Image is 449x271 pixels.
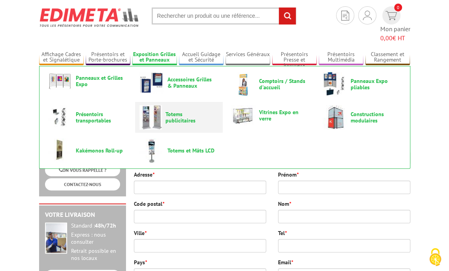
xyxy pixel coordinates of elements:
a: Totems publicitaires [139,105,218,130]
img: Panneaux et Grilles Expo [48,72,72,90]
label: Code postal [134,200,164,208]
label: Email [278,258,293,266]
a: Constructions modulaires [323,105,402,130]
a: ON VOUS RAPPELLE ? [45,164,120,176]
span: Totems publicitaires [165,111,213,124]
a: Accessoires Grilles & Panneaux [139,72,218,93]
label: Nom [278,200,291,208]
input: Rechercher un produit ou une référence... [152,8,296,24]
span: € HT [380,34,410,43]
a: Affichage Cadres et Signalétique [39,51,84,64]
span: Constructions modulaires [351,111,398,124]
div: Standard : [71,222,120,230]
a: CONTACTEZ-NOUS [45,178,120,190]
img: Comptoirs / Stands d'accueil [231,72,255,96]
input: rechercher [279,8,296,24]
img: Kakémonos Roll-up [48,138,72,163]
span: 0,00 [380,34,393,42]
img: Cookies (fenêtre modale) [425,247,445,267]
a: Services Généraux [225,51,270,64]
img: Vitrines Expo en verre [231,105,255,126]
div: Express : nous consulter [71,231,120,246]
a: Accueil Guidage et Sécurité [179,51,224,64]
img: widget-livraison.jpg [45,222,67,254]
img: Totems et Mâts LCD [139,138,164,163]
span: Accessoires Grilles & Panneaux [167,76,215,89]
div: Retrait possible en nos locaux [71,248,120,262]
span: Comptoirs / Stands d'accueil [259,78,306,90]
a: Totems et Mâts LCD [139,138,218,163]
span: Vitrines Expo en verre [259,109,306,122]
img: Edimeta [39,3,140,32]
a: devis rapide 0 Mon panier 0,00€ HT [380,6,410,43]
a: Comptoirs / Stands d'accueil [231,72,310,96]
label: Adresse [134,171,154,179]
a: Vitrines Expo en verre [231,105,310,126]
span: 0 [394,4,402,11]
a: Présentoirs et Porte-brochures [86,51,130,64]
label: Ville [134,229,147,237]
span: Présentoirs transportables [76,111,123,124]
a: Classement et Rangement [365,51,410,64]
img: Constructions modulaires [323,105,347,130]
img: Présentoirs transportables [48,105,72,130]
img: Panneaux Expo pliables [323,72,347,96]
span: Panneaux et Grilles Expo [76,75,123,87]
img: devis rapide [363,11,372,20]
a: Présentoirs Presse et Journaux [272,51,317,64]
label: Prénom [278,171,299,179]
img: devis rapide [385,11,397,20]
a: Kakémonos Roll-up [48,138,127,163]
label: Tel [278,229,287,237]
a: Présentoirs Multimédia [319,51,363,64]
a: Exposition Grilles et Panneaux [132,51,177,64]
img: devis rapide [341,11,349,21]
img: Accessoires Grilles & Panneaux [139,72,164,93]
strong: 48h/72h [95,222,116,229]
label: Pays [134,258,147,266]
a: Panneaux Expo pliables [323,72,402,96]
span: Totems et Mâts LCD [167,147,215,154]
span: Mon panier [380,24,410,43]
span: Panneaux Expo pliables [351,78,398,90]
button: Cookies (fenêtre modale) [421,244,449,271]
a: Panneaux et Grilles Expo [48,72,127,90]
h2: Votre livraison [45,211,120,218]
a: Présentoirs transportables [48,105,127,130]
img: Totems publicitaires [139,105,162,130]
span: Kakémonos Roll-up [76,147,123,154]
